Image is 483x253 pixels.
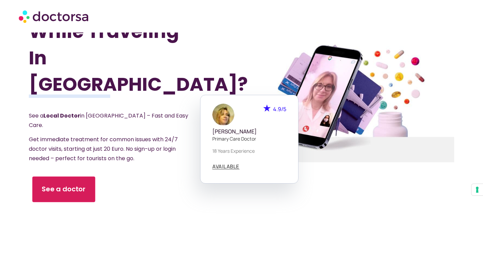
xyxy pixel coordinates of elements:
strong: Local Doctor [43,112,80,120]
p: Primary care doctor [212,135,286,142]
p: 18 years experience [212,147,286,154]
a: See a doctor [33,176,95,202]
span: Get immediate treatment for common issues with 24/7 doctor visits, starting at just 20 Euro. No s... [29,135,178,162]
button: Your consent preferences for tracking technologies [471,184,483,195]
span: See a doctor [42,184,86,194]
span: See a in [GEOGRAPHIC_DATA] – Fast and Easy Care. [29,112,188,129]
span: 4.9/5 [273,105,286,113]
span: AVAILABLE [212,164,239,169]
a: AVAILABLE [212,164,239,169]
iframe: Customer reviews powered by Trustpilot [52,232,431,241]
h5: [PERSON_NAME] [212,128,286,135]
